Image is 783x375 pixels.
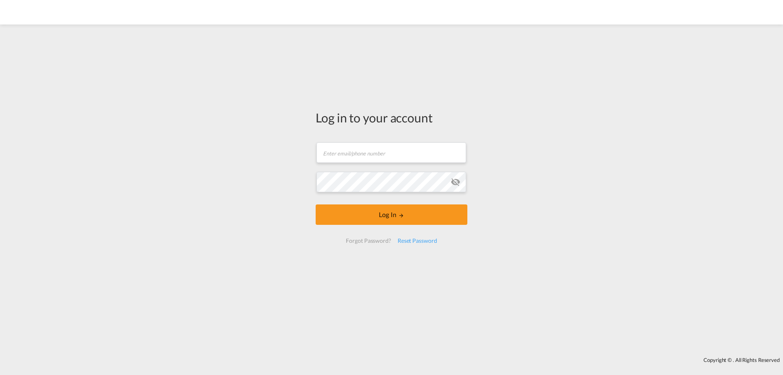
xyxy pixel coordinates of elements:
input: Enter email/phone number [316,142,466,163]
button: LOGIN [316,204,467,225]
div: Forgot Password? [343,233,394,248]
md-icon: icon-eye-off [451,177,460,187]
div: Log in to your account [316,109,467,126]
div: Reset Password [394,233,440,248]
